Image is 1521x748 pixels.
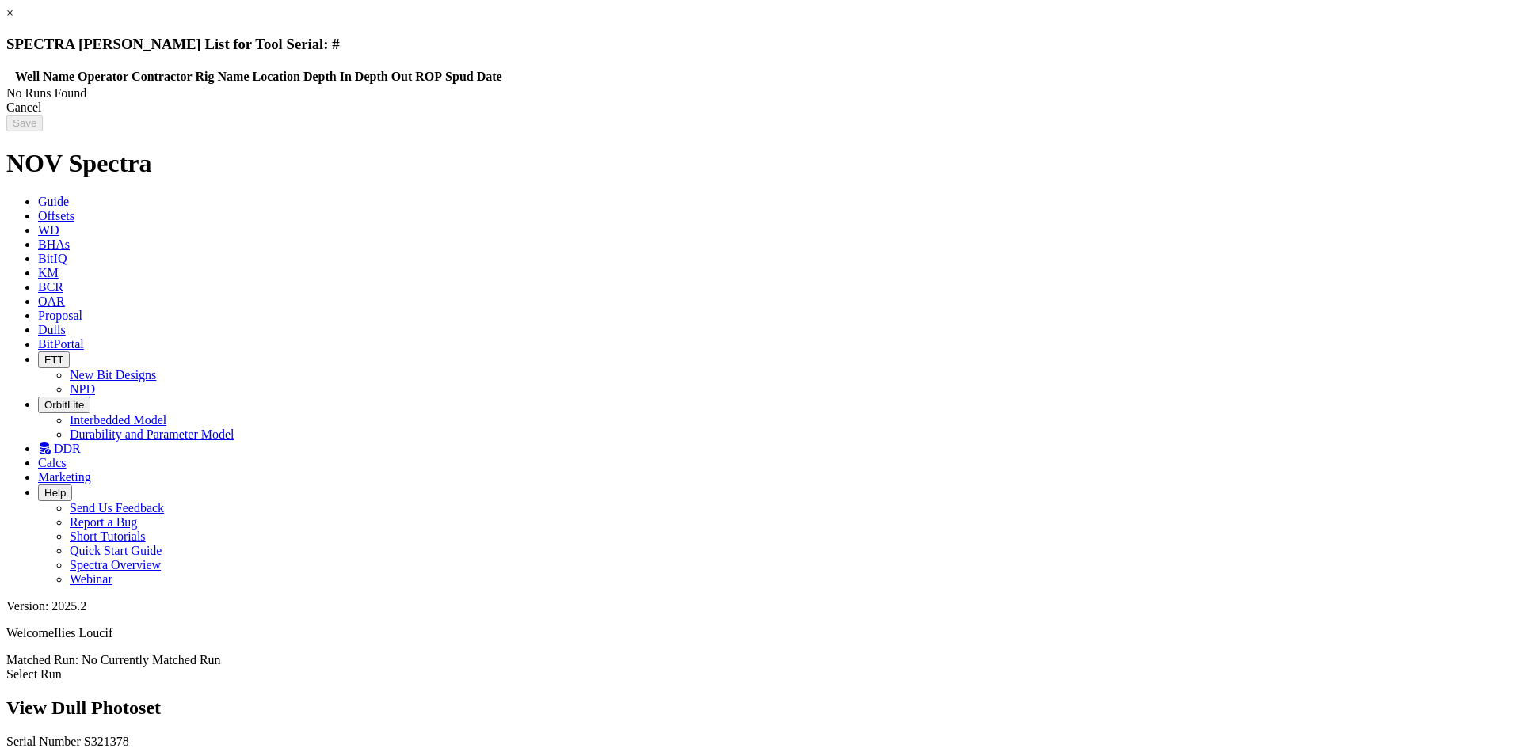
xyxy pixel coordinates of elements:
[6,36,1515,53] h3: SPECTRA [PERSON_NAME] List for Tool Serial: #
[6,6,13,20] a: ×
[6,653,78,666] span: Matched Run:
[6,149,1515,178] h1: NOV Spectra
[38,237,70,251] span: BHAs
[54,626,112,640] span: Ilies Loucif
[251,69,300,85] th: Location
[44,487,66,499] span: Help
[82,653,221,666] span: No Currently Matched Run
[131,69,193,85] th: Contractor
[6,735,81,748] label: Serial Number
[38,470,91,484] span: Marketing
[70,530,146,543] a: Short Tutorials
[6,599,1515,613] div: Version: 2025.2
[70,427,234,441] a: Durability and Parameter Model
[44,399,84,411] span: OrbitLite
[38,309,82,322] span: Proposal
[14,69,75,85] th: Well Name
[38,195,69,208] span: Guide
[38,252,67,265] span: BitIQ
[6,667,62,681] a: Select Run
[38,456,67,469] span: Calcs
[70,572,112,586] a: Webinar
[38,266,59,279] span: KM
[444,69,503,85] th: Spud Date
[70,515,137,529] a: Report a Bug
[38,294,65,308] span: OAR
[77,69,129,85] th: Operator
[70,544,162,557] a: Quick Start Guide
[38,323,66,336] span: Dulls
[70,558,161,571] a: Spectra Overview
[70,501,164,514] a: Send Us Feedback
[38,337,84,351] span: BitPortal
[38,223,59,237] span: WD
[44,354,63,366] span: FTT
[6,115,43,131] input: Save
[38,280,63,294] span: BCR
[414,69,443,85] th: ROP
[6,626,1515,640] p: Welcome
[6,101,1515,115] div: Cancel
[70,382,95,396] a: NPD
[84,735,129,748] span: S321378
[54,442,81,455] span: DDR
[303,69,353,85] th: Depth In
[38,209,74,222] span: Offsets
[70,413,166,427] a: Interbedded Model
[6,697,1515,719] h2: View Dull Photoset
[195,69,250,85] th: Rig Name
[354,69,413,85] th: Depth Out
[70,368,156,382] a: New Bit Designs
[6,86,1515,101] div: No Runs Found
